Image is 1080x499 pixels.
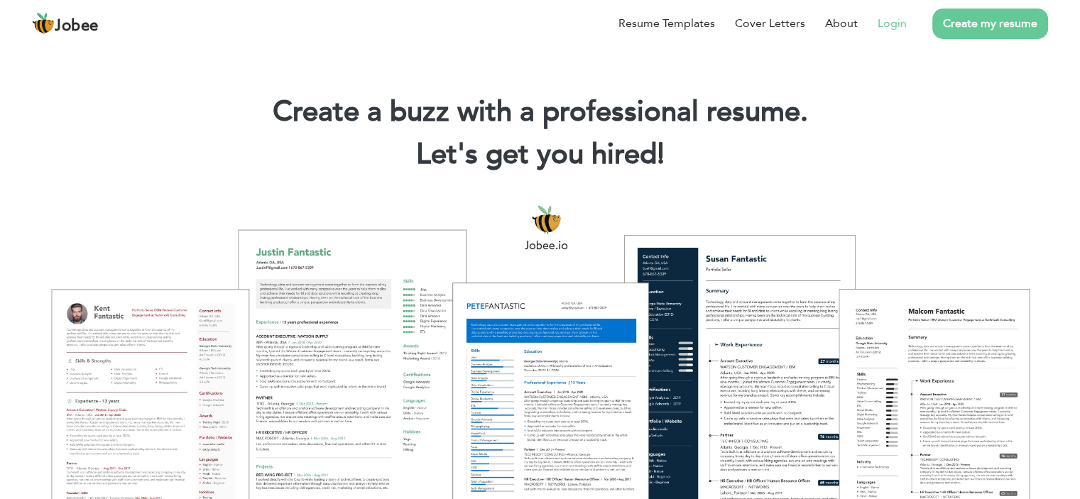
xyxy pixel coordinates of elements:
a: Resume Templates [618,15,715,32]
img: jobee.io [32,12,55,35]
a: Jobee [32,12,99,35]
span: Jobee [55,18,99,34]
h2: Let's [21,136,1059,173]
a: Cover Letters [735,15,805,32]
h1: Create a buzz with a professional resume. [21,94,1059,131]
a: Create my resume [932,9,1048,39]
span: get you hired! [486,135,665,174]
a: Login [878,15,907,32]
span: | [658,135,664,174]
a: About [825,15,858,32]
